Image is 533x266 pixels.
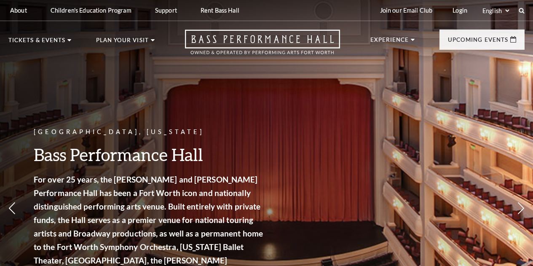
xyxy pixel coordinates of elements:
[155,7,177,14] p: Support
[10,7,27,14] p: About
[34,127,265,137] p: [GEOGRAPHIC_DATA], [US_STATE]
[370,37,409,47] p: Experience
[448,37,508,47] p: Upcoming Events
[8,38,65,48] p: Tickets & Events
[34,144,265,165] h3: Bass Performance Hall
[96,38,149,48] p: Plan Your Visit
[481,7,511,15] select: Select:
[201,7,239,14] p: Rent Bass Hall
[51,7,131,14] p: Children's Education Program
